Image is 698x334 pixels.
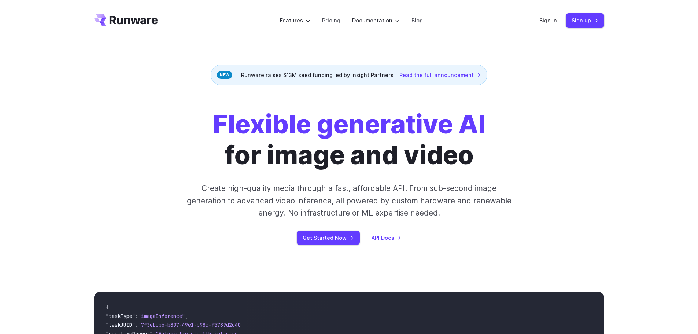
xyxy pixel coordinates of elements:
a: Sign up [566,13,604,27]
a: Pricing [322,16,340,25]
span: , [185,313,188,319]
p: Create high-quality media through a fast, affordable API. From sub-second image generation to adv... [186,182,512,219]
a: API Docs [372,234,402,242]
span: : [135,313,138,319]
span: "taskUUID" [106,322,135,328]
a: Read the full announcement [399,71,481,79]
span: { [106,304,109,311]
span: "imageInference" [138,313,185,319]
span: "taskType" [106,313,135,319]
span: "7f3ebcb6-b897-49e1-b98c-f5789d2d40d7" [138,322,250,328]
div: Runware raises $13M seed funding led by Insight Partners [211,65,487,85]
a: Get Started Now [297,231,360,245]
label: Documentation [352,16,400,25]
a: Sign in [539,16,557,25]
a: Blog [411,16,423,25]
a: Go to / [94,14,158,26]
span: : [135,322,138,328]
h1: for image and video [213,109,485,170]
label: Features [280,16,310,25]
strong: Flexible generative AI [213,109,485,140]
